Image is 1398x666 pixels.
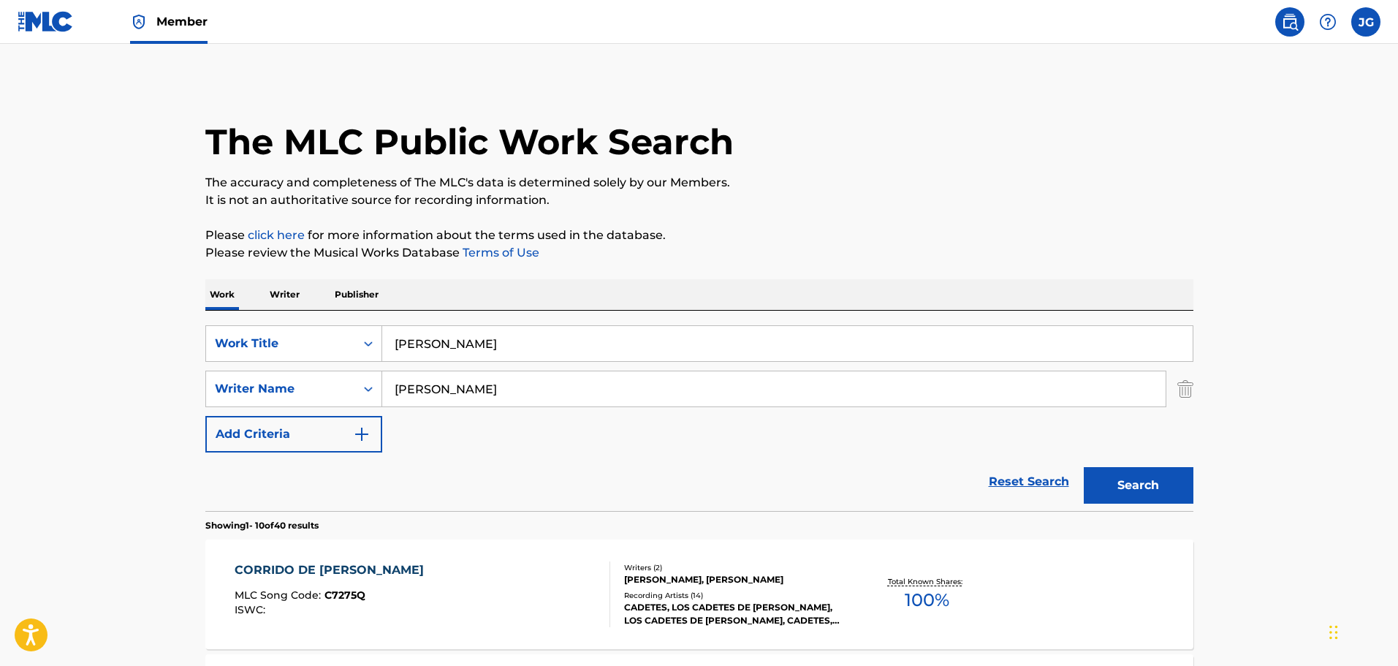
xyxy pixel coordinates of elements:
div: [PERSON_NAME], [PERSON_NAME] [624,573,845,586]
a: Terms of Use [460,246,539,260]
a: click here [248,228,305,242]
button: Add Criteria [205,416,382,453]
span: ISWC : [235,603,269,616]
p: It is not an authoritative source for recording information. [205,192,1193,209]
p: Publisher [330,279,383,310]
a: Public Search [1275,7,1304,37]
span: 100 % [905,587,949,613]
p: Work [205,279,239,310]
div: Help [1313,7,1342,37]
img: Top Rightsholder [130,13,148,31]
div: User Menu [1351,7,1380,37]
div: CORRIDO DE [PERSON_NAME] [235,561,431,579]
span: C7275Q [324,589,365,602]
div: Writers ( 2 ) [624,562,845,573]
div: Work Title [215,335,346,352]
p: Total Known Shares: [888,576,966,587]
div: Recording Artists ( 14 ) [624,590,845,601]
form: Search Form [205,325,1193,511]
p: The accuracy and completeness of The MLC's data is determined solely by our Members. [205,174,1193,192]
img: help [1319,13,1337,31]
p: Please review the Musical Works Database [205,244,1193,262]
iframe: Chat Widget [1325,596,1398,666]
a: Reset Search [981,466,1076,498]
button: Search [1084,467,1193,504]
span: MLC Song Code : [235,589,324,602]
img: search [1281,13,1299,31]
a: CORRIDO DE [PERSON_NAME]MLC Song Code:C7275QISWC:Writers (2)[PERSON_NAME], [PERSON_NAME]Recording... [205,540,1193,649]
div: Drag [1329,610,1338,654]
p: Writer [265,279,304,310]
img: Delete Criterion [1177,371,1193,407]
iframe: Resource Center [1357,438,1398,556]
h1: The MLC Public Work Search [205,120,734,164]
p: Please for more information about the terms used in the database. [205,227,1193,244]
img: MLC Logo [18,11,74,32]
div: Writer Name [215,380,346,398]
p: Showing 1 - 10 of 40 results [205,519,319,532]
img: 9d2ae6d4665cec9f34b9.svg [353,425,371,443]
div: CADETES, LOS CADETES DE [PERSON_NAME], LOS CADETES DE [PERSON_NAME], CADETES, CADETES [624,601,845,627]
span: Member [156,13,208,30]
